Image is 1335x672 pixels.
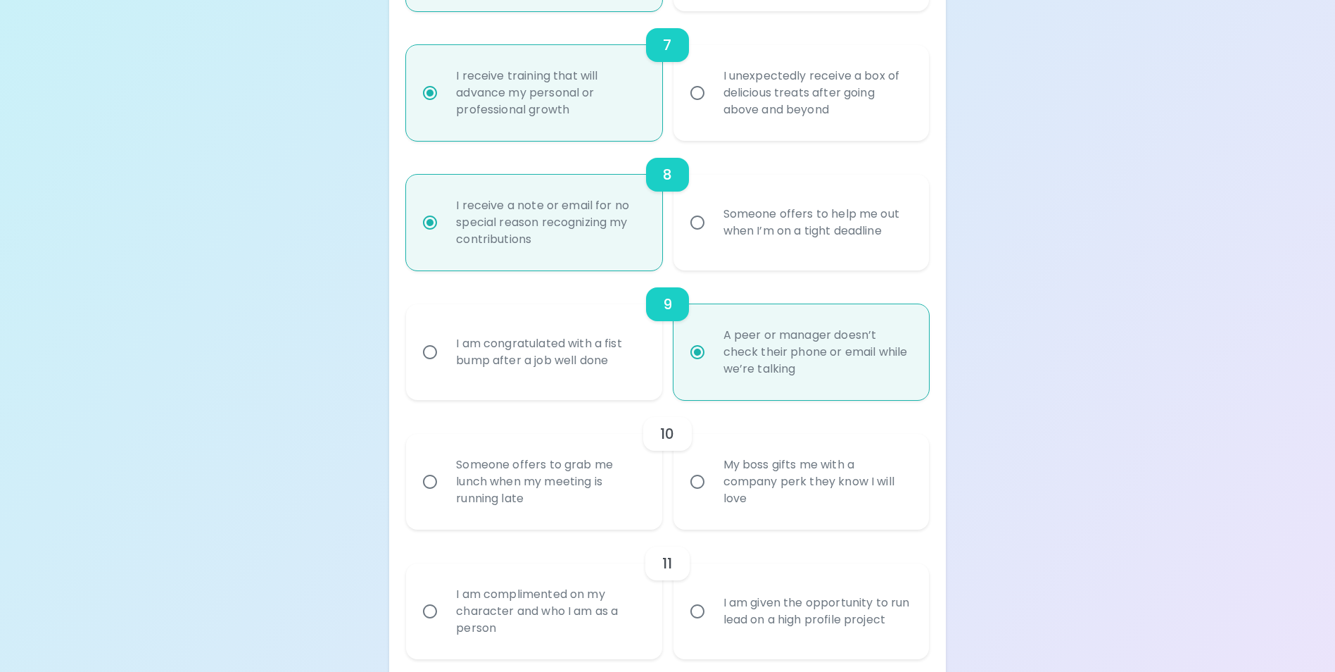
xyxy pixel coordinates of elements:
[712,51,921,135] div: I unexpectedly receive a box of delicious treats after going above and beyond
[712,578,921,645] div: I am given the opportunity to run lead on a high profile project
[712,440,921,524] div: My boss gifts me with a company perk they know I will love
[445,318,654,386] div: I am congratulated with a fist bump after a job well done
[662,552,672,575] h6: 11
[406,141,928,270] div: choice-group-check
[445,51,654,135] div: I receive training that will advance my personal or professional growth
[406,11,928,141] div: choice-group-check
[445,569,654,654] div: I am complimented on my character and who I am as a person
[712,310,921,394] div: A peer or manager doesn’t check their phone or email while we’re talking
[406,400,928,530] div: choice-group-check
[663,293,672,316] h6: 9
[445,180,654,265] div: I receive a note or email for no special reason recognizing my contributions
[663,163,672,186] h6: 8
[445,440,654,524] div: Someone offers to grab me lunch when my meeting is running late
[406,530,928,659] div: choice-group-check
[406,270,928,400] div: choice-group-check
[663,34,671,56] h6: 7
[712,189,921,256] div: Someone offers to help me out when I’m on a tight deadline
[660,423,674,445] h6: 10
